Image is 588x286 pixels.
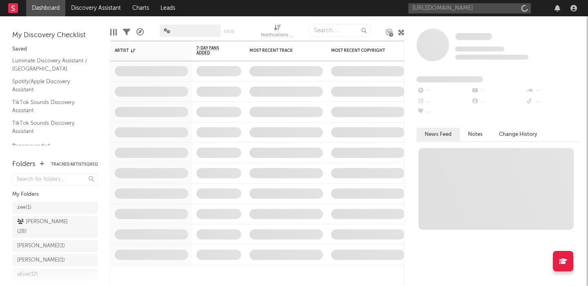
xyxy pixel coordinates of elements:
div: Artist [115,48,176,53]
div: [PERSON_NAME] ( 28 ) [17,217,75,237]
div: -- [526,86,580,96]
div: Filters [123,20,130,44]
span: Some Artist [455,33,492,40]
div: Notifications (Artist) [261,20,294,44]
a: akiva(12) [12,268,98,281]
div: Recommended [12,142,98,151]
a: [PERSON_NAME](28) [12,216,98,238]
div: -- [471,86,525,96]
div: Folders [12,160,36,169]
input: Search... [310,24,371,37]
a: TikTok Sounds Discovery Assistant [12,119,90,135]
a: zee(1) [12,202,98,214]
a: Some Artist [455,33,492,41]
div: My Folders [12,190,98,200]
div: Most Recent Copyright [331,48,392,53]
a: TikTok Sounds Discovery Assistant [12,98,90,115]
button: Notes [460,128,491,141]
button: Filter by Artist [180,47,188,55]
span: Fans Added by Platform [416,76,483,82]
button: Save [224,29,234,34]
a: Luminate Discovery Assistant / [GEOGRAPHIC_DATA] [12,56,90,73]
a: [PERSON_NAME](1) [12,254,98,266]
div: -- [416,96,471,107]
div: -- [416,86,471,96]
div: A&R Pipeline [136,20,144,44]
button: Tracked Artists(1651) [51,162,98,166]
button: Filter by Most Recent Track [315,47,323,55]
span: 0 fans last week [455,55,528,60]
button: Filter by 7-Day Fans Added [233,47,241,55]
div: -- [416,107,471,118]
div: [PERSON_NAME] ( 1 ) [17,255,65,265]
a: Spotify/Apple Discovery Assistant [12,77,90,94]
input: Search for folders... [12,174,98,186]
input: Search for artists [408,3,531,13]
div: Edit Columns [110,20,117,44]
button: News Feed [416,128,460,141]
div: My Discovery Checklist [12,31,98,40]
button: Filter by Most Recent Copyright [396,47,405,55]
a: [PERSON_NAME](1) [12,240,98,252]
div: [PERSON_NAME] ( 1 ) [17,241,65,251]
button: Change History [491,128,546,141]
div: akiva ( 12 ) [17,270,38,279]
div: -- [471,96,525,107]
div: -- [526,96,580,107]
span: 7-Day Fans Added [196,46,229,55]
span: Tracking Since: [DATE] [455,47,504,51]
div: zee ( 1 ) [17,203,31,213]
div: Notifications (Artist) [261,31,294,40]
div: Most Recent Track [249,48,311,53]
div: Saved [12,44,98,54]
